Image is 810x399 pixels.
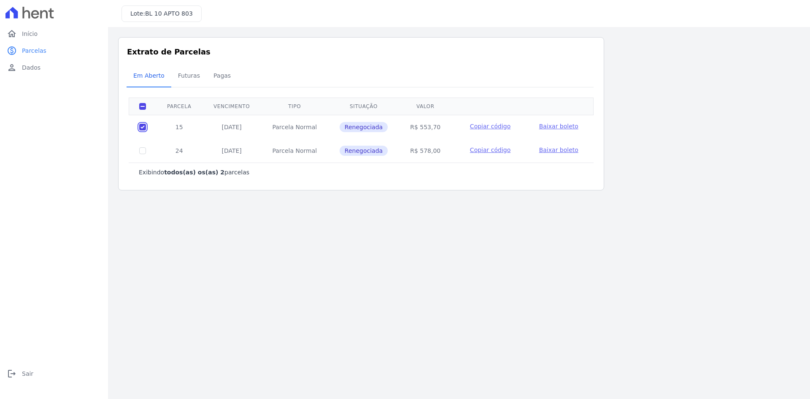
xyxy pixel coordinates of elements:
span: Futuras [173,67,205,84]
a: logoutSair [3,365,105,382]
button: Copiar código [462,122,518,130]
span: Copiar código [470,123,510,130]
i: paid [7,46,17,56]
span: Pagas [208,67,236,84]
th: Valor [399,98,451,115]
td: 24 [156,139,202,163]
b: todos(as) os(as) 2 [164,169,224,176]
h3: Lote: [130,9,193,18]
td: 15 [156,115,202,139]
i: person [7,62,17,73]
a: Futuras [171,65,207,87]
span: Baixar boleto [539,147,578,153]
span: Renegociada [340,122,388,132]
th: Parcela [156,98,202,115]
span: Sair [22,369,33,378]
p: Exibindo parcelas [139,168,249,176]
a: personDados [3,59,105,76]
span: Em Aberto [128,67,170,84]
span: Renegociada [340,146,388,156]
th: Tipo [261,98,328,115]
span: Início [22,30,38,38]
span: Dados [22,63,40,72]
button: Copiar código [462,146,518,154]
i: logout [7,369,17,379]
i: home [7,29,17,39]
a: Pagas [207,65,238,87]
td: [DATE] [202,115,261,139]
td: R$ 553,70 [399,115,451,139]
td: R$ 578,00 [399,139,451,163]
a: Baixar boleto [539,122,578,130]
td: [DATE] [202,139,261,163]
td: Parcela Normal [261,139,328,163]
a: Baixar boleto [539,146,578,154]
span: Baixar boleto [539,123,578,130]
a: paidParcelas [3,42,105,59]
th: Situação [328,98,399,115]
td: Parcela Normal [261,115,328,139]
h3: Extrato de Parcelas [127,46,595,57]
a: homeInício [3,25,105,42]
span: BL 10 APTO 803 [145,10,193,17]
span: Parcelas [22,46,46,55]
a: Em Aberto [127,65,171,87]
th: Vencimento [202,98,261,115]
span: Copiar código [470,147,510,153]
